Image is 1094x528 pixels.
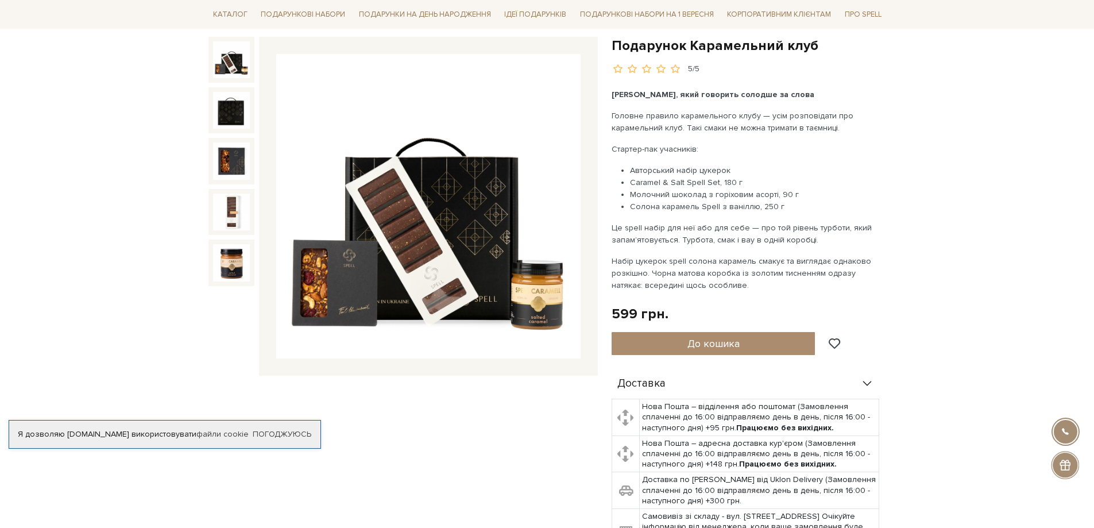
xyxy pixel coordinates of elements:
[213,194,250,230] img: Подарунок Карамельний клуб
[612,110,881,134] p: Головне правило карамельного клубу — усім розповідати про карамельний клуб. Такі смаки не можна т...
[688,64,699,75] div: 5/5
[630,188,881,201] li: Молочний шоколад з горіховим асорті, 90 г
[640,472,879,509] td: Доставка по [PERSON_NAME] від Uklon Delivery (Замовлення сплаченні до 16:00 відправляємо день в д...
[196,429,249,439] a: файли cookie
[630,176,881,188] li: Caramel & Salt Spell Set, 180 г
[500,6,571,24] a: Ідеї подарунків
[213,142,250,179] img: Подарунок Карамельний клуб
[640,399,879,436] td: Нова Пошта – відділення або поштомат (Замовлення сплаченні до 16:00 відправляємо день в день, піс...
[840,6,886,24] a: Про Spell
[213,41,250,78] img: Подарунок Карамельний клуб
[9,429,320,440] div: Я дозволяю [DOMAIN_NAME] використовувати
[612,90,814,99] b: [PERSON_NAME], який говорить солодше за слова
[575,5,718,24] a: Подарункові набори на 1 Вересня
[630,201,881,213] li: Солона карамель Spell з ваніллю, 250 г
[276,54,581,359] img: Подарунок Карамельний клуб
[630,164,881,176] li: Авторський набір цукерок
[253,429,311,440] a: Погоджуюсь
[612,305,668,323] div: 599 грн.
[687,337,740,350] span: До кошика
[213,92,250,129] img: Подарунок Карамельний клуб
[213,244,250,281] img: Подарунок Карамельний клуб
[354,6,496,24] a: Подарунки на День народження
[612,37,886,55] h1: Подарунок Карамельний клуб
[722,5,836,24] a: Корпоративним клієнтам
[612,255,881,291] p: Набір цукерок spell солона карамель смакує та виглядає однаково розкішно. Чорна матова коробка із...
[612,332,815,355] button: До кошика
[617,379,666,389] span: Доставка
[208,6,252,24] a: Каталог
[256,6,350,24] a: Подарункові набори
[612,143,881,155] p: Стартер-пак учасників:
[739,459,837,469] b: Працюємо без вихідних.
[736,423,834,433] b: Працюємо без вихідних.
[640,435,879,472] td: Нова Пошта – адресна доставка кур'єром (Замовлення сплаченні до 16:00 відправляємо день в день, п...
[612,222,881,246] p: Це spell набір для неї або для себе — про той рівень турботи, який запам’ятовується. Турбота, сма...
